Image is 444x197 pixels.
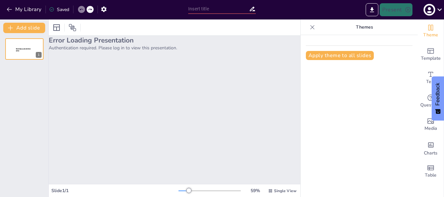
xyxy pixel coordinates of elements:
input: Insert title [188,4,249,14]
div: Change the overall theme [418,19,444,43]
button: Export to PowerPoint [366,3,378,16]
span: Feedback [435,83,441,105]
span: Single View [274,188,296,193]
p: Themes [318,19,411,35]
div: Add charts and graphs [418,136,444,160]
div: 1 [36,52,42,58]
p: Authentication required. Please log in to view this presentation. [49,45,300,51]
span: Theme [423,31,438,39]
div: 1 [5,38,44,60]
button: Feedback - Show survey [432,76,444,120]
div: Add a table [418,160,444,183]
span: Charts [424,150,437,157]
div: 59 % [247,188,263,194]
div: Add text boxes [418,66,444,90]
span: Questions [420,102,441,109]
button: Present [380,3,412,16]
span: Position [69,24,76,31]
button: Apply theme to all slides [306,51,374,60]
button: My Library [5,4,44,15]
div: Add ready made slides [418,43,444,66]
div: Get real-time input from your audience [418,90,444,113]
div: Layout [51,22,62,33]
span: Media [424,125,437,132]
button: Add slide [3,23,45,33]
div: Slide 1 / 1 [51,188,178,194]
span: Sendsteps presentation editor [16,48,31,52]
div: Add images, graphics, shapes or video [418,113,444,136]
span: Template [421,55,441,62]
span: Text [426,78,435,85]
div: Saved [49,6,69,13]
span: Table [425,172,437,179]
h2: Error Loading Presentation [49,36,300,45]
